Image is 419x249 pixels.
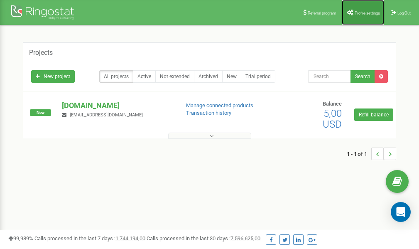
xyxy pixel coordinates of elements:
[147,235,260,242] span: Calls processed in the last 30 days :
[70,112,143,118] span: [EMAIL_ADDRESS][DOMAIN_NAME]
[194,70,223,83] a: Archived
[186,102,253,108] a: Manage connected products
[308,11,336,15] span: Referral program
[391,202,411,222] div: Open Intercom Messenger
[29,49,53,57] h5: Projects
[155,70,194,83] a: Not extended
[355,11,380,15] span: Profile settings
[323,101,342,107] span: Balance
[241,70,275,83] a: Trial period
[350,70,375,83] button: Search
[230,235,260,242] u: 7 596 625,00
[397,11,411,15] span: Log Out
[347,139,396,168] nav: ...
[347,148,371,160] span: 1 - 1 of 1
[308,70,351,83] input: Search
[354,108,393,121] a: Refill balance
[8,235,33,242] span: 99,989%
[62,100,172,111] p: [DOMAIN_NAME]
[323,108,342,130] span: 5,00 USD
[30,109,51,116] span: New
[133,70,156,83] a: Active
[31,70,75,83] a: New project
[222,70,241,83] a: New
[99,70,133,83] a: All projects
[115,235,145,242] u: 1 744 194,00
[186,110,231,116] a: Transaction history
[34,235,145,242] span: Calls processed in the last 7 days :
